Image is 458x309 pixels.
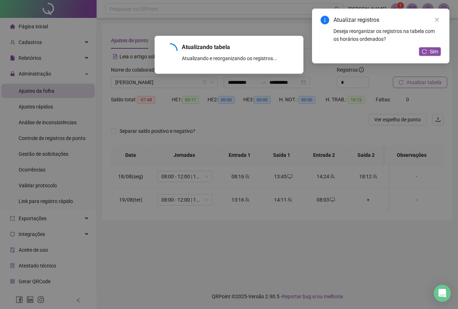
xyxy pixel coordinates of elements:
div: Deseja reorganizar os registros na tabela com os horários ordenados? [333,27,441,43]
button: Sim [419,47,441,56]
a: Close [433,16,441,24]
span: info-circle [321,16,329,24]
span: loading [162,43,178,58]
span: reload [422,49,427,54]
span: Sim [430,48,438,55]
div: Atualizar registros [333,16,441,24]
div: Atualizando e reorganizando os registros... [182,54,295,62]
span: close [434,17,439,22]
div: Atualizando tabela [182,43,295,52]
div: Open Intercom Messenger [434,285,451,302]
